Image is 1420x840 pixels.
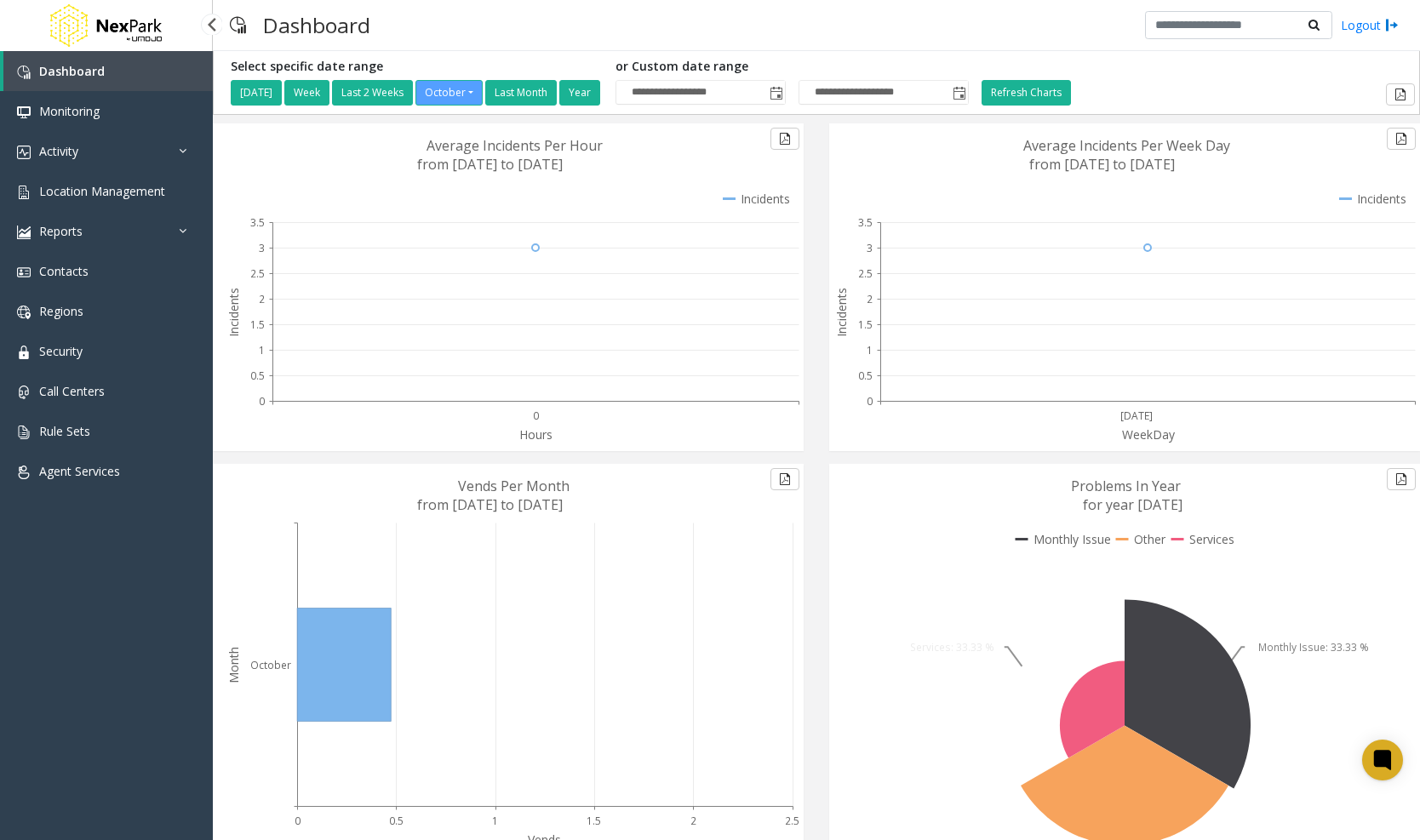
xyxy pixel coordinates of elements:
span: Rule Sets [39,423,90,439]
img: 'icon' [17,266,31,279]
img: 'icon' [17,66,31,79]
text: Month [226,647,242,683]
span: Reports [39,223,83,239]
text: 1 [492,814,498,828]
text: 2.5 [858,266,873,281]
text: 1.5 [250,317,265,332]
h5: Select specific date range [231,60,603,74]
text: 1.5 [587,814,601,828]
text: 0 [533,409,539,423]
text: Problems In Year [1071,477,1181,495]
text: 0.5 [389,814,404,828]
span: Security [39,343,83,359]
span: Activity [39,143,78,159]
text: Services: 33.33 % [910,640,994,654]
text: Average Incidents Per Week Day [1023,136,1230,155]
span: Dashboard [39,63,105,79]
span: Call Centers [39,383,105,399]
text: 2 [259,292,265,306]
text: 0 [867,394,873,409]
text: 0 [259,394,265,409]
span: Monitoring [39,103,100,119]
img: 'icon' [17,306,31,319]
span: Agent Services [39,463,120,479]
text: Average Incidents Per Hour [427,136,603,155]
button: Last Month [485,80,557,106]
button: Year [559,80,600,106]
text: 1 [867,343,873,357]
text: Incidents [833,288,850,337]
img: 'icon' [17,226,31,239]
img: 'icon' [17,426,31,439]
text: 3.5 [250,215,265,230]
text: WeekDay [1122,426,1176,443]
a: Logout [1341,16,1399,34]
img: 'icon' [17,146,31,159]
text: October [250,658,291,672]
button: Export to pdf [1387,468,1416,490]
text: Vends Per Month [458,477,570,495]
img: logout [1385,16,1399,34]
text: 0.5 [250,369,265,383]
h5: or Custom date range [616,60,969,74]
img: 'icon' [17,106,31,119]
text: 3 [259,241,265,255]
text: from [DATE] to [DATE] [417,155,563,174]
span: Regions [39,303,83,319]
text: Hours [519,426,553,443]
text: 2 [867,292,873,306]
img: 'icon' [17,346,31,359]
text: from [DATE] to [DATE] [417,495,563,514]
span: Contacts [39,263,89,279]
button: Export to pdf [770,468,799,490]
span: Toggle popup [766,81,785,105]
text: 1.5 [858,317,873,332]
button: Week [284,80,329,106]
button: October [415,80,483,106]
text: 3 [867,241,873,255]
img: 'icon' [17,186,31,199]
button: [DATE] [231,80,282,106]
button: Refresh Charts [982,80,1071,106]
text: [DATE] [1120,409,1153,423]
img: 'icon' [17,466,31,479]
text: for year [DATE] [1083,495,1182,514]
text: 3.5 [858,215,873,230]
button: Last 2 Weeks [332,80,413,106]
button: Export to pdf [1387,128,1416,150]
h3: Dashboard [255,4,379,46]
text: 0 [295,814,301,828]
text: 2 [690,814,696,828]
text: 0.5 [858,369,873,383]
img: pageIcon [230,4,246,46]
img: 'icon' [17,386,31,399]
text: 2.5 [250,266,265,281]
span: Location Management [39,183,165,199]
button: Export to pdf [1386,83,1415,106]
text: 2.5 [785,814,799,828]
a: Dashboard [3,51,213,91]
button: Export to pdf [770,128,799,150]
text: Monthly Issue: 33.33 % [1258,640,1369,654]
text: Incidents [226,288,242,337]
span: Toggle popup [949,81,968,105]
text: from [DATE] to [DATE] [1029,155,1175,174]
text: 1 [259,343,265,357]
